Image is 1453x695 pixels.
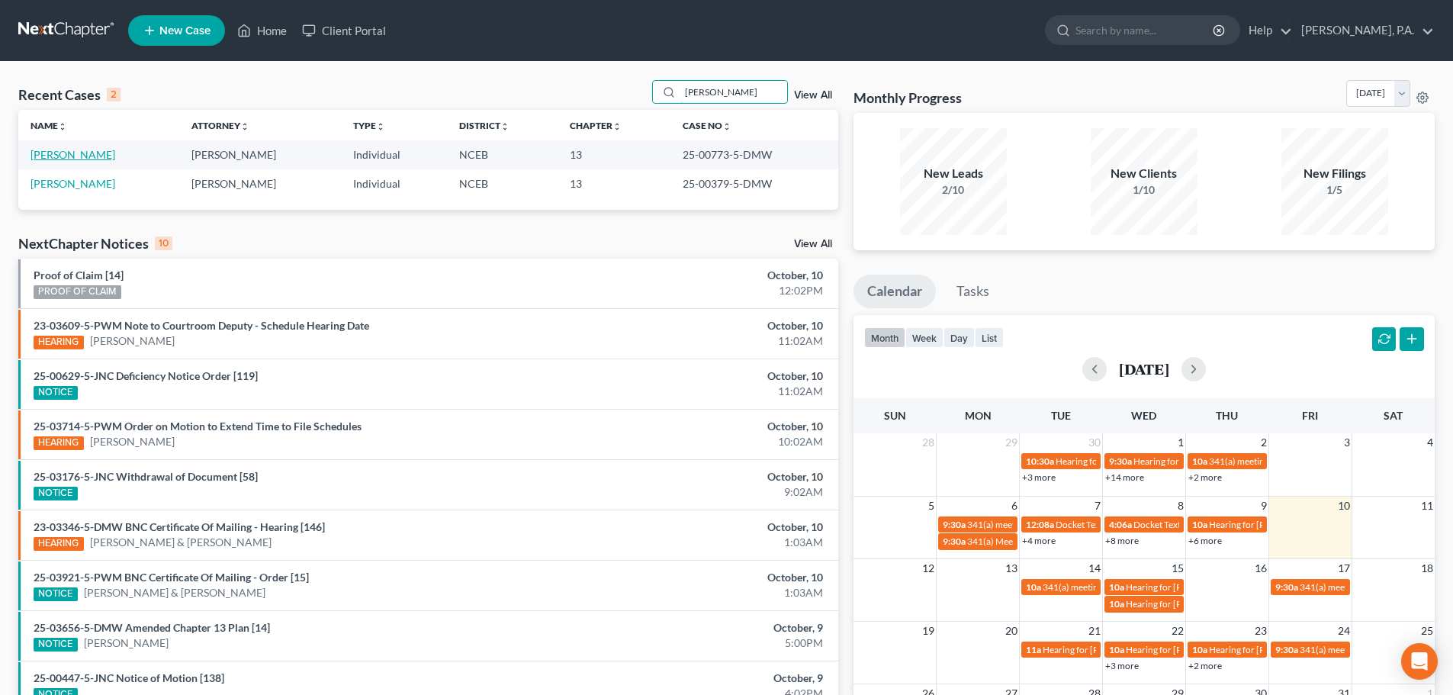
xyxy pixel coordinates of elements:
span: Docket Text: for [PERSON_NAME] [1133,519,1270,530]
span: 5 [927,497,936,515]
a: [PERSON_NAME] & [PERSON_NAME] [90,535,272,550]
div: HEARING [34,436,84,450]
td: NCEB [447,169,558,198]
div: 10:02AM [570,434,823,449]
td: NCEB [447,140,558,169]
span: 30 [1087,433,1102,452]
a: View All [794,90,832,101]
a: Attorneyunfold_more [191,120,249,131]
span: Hearing for [PERSON_NAME] & [PERSON_NAME] [1043,644,1242,655]
span: Hearing for [PERSON_NAME] [1209,644,1328,655]
span: Hearing for [PERSON_NAME] [1209,519,1328,530]
span: 10a [1026,581,1041,593]
span: Thu [1216,409,1238,422]
input: Search by name... [680,81,787,103]
div: New Leads [900,165,1007,182]
span: 11 [1419,497,1435,515]
span: 10a [1109,598,1124,610]
div: NOTICE [34,386,78,400]
a: +2 more [1188,471,1222,483]
span: 10a [1192,519,1207,530]
button: list [975,327,1004,348]
span: 25 [1419,622,1435,640]
td: Individual [341,140,447,169]
span: 341(a) meeting for [PERSON_NAME] [1300,644,1447,655]
div: October, 10 [570,570,823,585]
span: 10a [1192,644,1207,655]
a: 25-03714-5-PWM Order on Motion to Extend Time to File Schedules [34,420,362,433]
span: Hearing for [1056,455,1101,467]
div: 1:03AM [570,585,823,600]
a: Help [1241,17,1292,44]
a: Districtunfold_more [459,120,510,131]
a: Proof of Claim [14] [34,269,124,282]
h3: Monthly Progress [853,88,962,107]
span: Fri [1302,409,1318,422]
span: Mon [965,409,992,422]
span: Docket Text: for [PERSON_NAME] & [PERSON_NAME] [1056,519,1273,530]
div: October, 10 [570,469,823,484]
span: Sun [884,409,906,422]
span: 18 [1419,559,1435,578]
div: 9:02AM [570,484,823,500]
h2: [DATE] [1119,361,1169,377]
a: +3 more [1022,471,1056,483]
div: New Clients [1091,165,1197,182]
a: [PERSON_NAME] [90,333,175,349]
span: Hearing for [PERSON_NAME] [1126,598,1245,610]
div: HEARING [34,537,84,551]
i: unfold_more [612,122,622,131]
div: October, 10 [570,520,823,535]
span: 10 [1336,497,1352,515]
span: 17 [1336,559,1352,578]
a: Client Portal [294,17,394,44]
span: Hearing for [PERSON_NAME] [1126,581,1245,593]
span: 341(a) meeting for [PERSON_NAME] & [PERSON_NAME] [967,519,1195,530]
span: Wed [1131,409,1156,422]
td: 13 [558,169,670,198]
div: Open Intercom Messenger [1401,643,1438,680]
div: NOTICE [34,587,78,601]
a: 25-03921-5-PWM BNC Certificate Of Mailing - Order [15] [34,571,309,584]
a: View All [794,239,832,249]
span: Hearing for [PERSON_NAME] [1133,455,1252,467]
a: [PERSON_NAME] & [PERSON_NAME] [84,585,265,600]
div: 2/10 [900,182,1007,198]
td: 13 [558,140,670,169]
span: 8 [1176,497,1185,515]
span: 9:30a [943,519,966,530]
span: 16 [1253,559,1268,578]
span: 12:08a [1026,519,1054,530]
i: unfold_more [500,122,510,131]
a: 23-03609-5-PWM Note to Courtroom Deputy - Schedule Hearing Date [34,319,369,332]
span: 10a [1192,455,1207,467]
span: Sat [1384,409,1403,422]
span: Tue [1051,409,1071,422]
span: 6 [1010,497,1019,515]
div: 12:02PM [570,283,823,298]
a: +8 more [1105,535,1139,546]
a: Calendar [853,275,936,308]
span: 24 [1336,622,1352,640]
span: 9:30a [1109,455,1132,467]
span: 10:30a [1026,455,1054,467]
div: October, 10 [570,368,823,384]
a: +2 more [1188,660,1222,671]
div: 1/10 [1091,182,1197,198]
div: October, 10 [570,268,823,283]
a: [PERSON_NAME] [31,148,115,161]
span: 3 [1342,433,1352,452]
span: 13 [1004,559,1019,578]
a: 25-00447-5-JNC Notice of Motion [138] [34,671,224,684]
a: Nameunfold_more [31,120,67,131]
div: NOTICE [34,487,78,500]
span: 19 [921,622,936,640]
a: Typeunfold_more [353,120,385,131]
a: 25-03176-5-JNC Withdrawal of Document [58] [34,470,258,483]
div: 2 [107,88,121,101]
span: 341(a) meeting for [PERSON_NAME] Farms, LLC [1209,455,1402,467]
a: Case Nounfold_more [683,120,731,131]
a: [PERSON_NAME] [90,434,175,449]
a: Chapterunfold_more [570,120,622,131]
div: New Filings [1281,165,1388,182]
